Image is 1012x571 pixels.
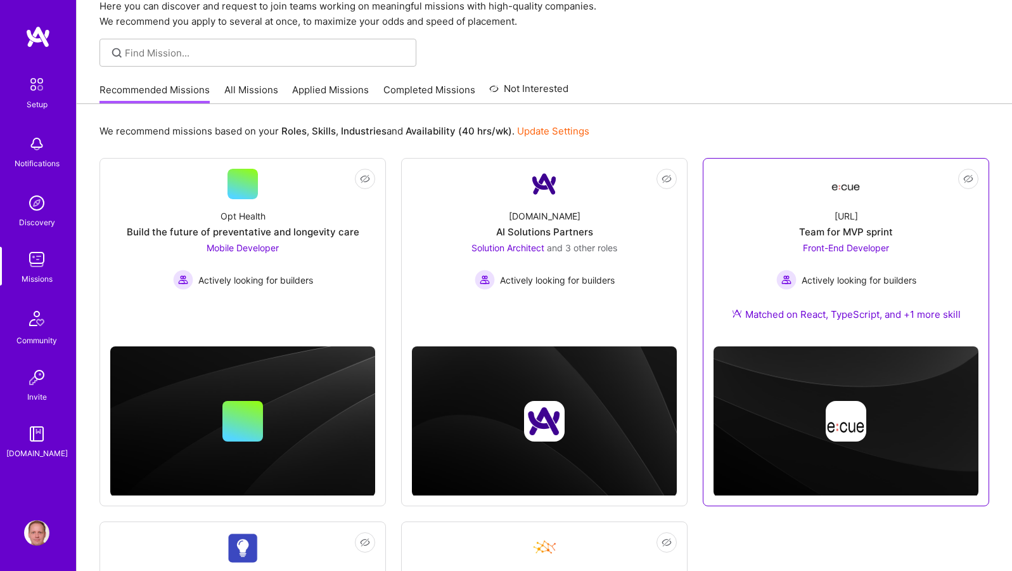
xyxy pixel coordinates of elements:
[500,273,615,287] span: Actively looking for builders
[227,533,258,563] img: Company Logo
[662,174,672,184] i: icon EyeClosed
[22,272,53,285] div: Missions
[489,81,568,104] a: Not Interested
[529,532,560,563] img: Company Logo
[524,401,565,442] img: Company logo
[732,308,742,318] img: Ateam Purple Icon
[224,83,278,104] a: All Missions
[15,157,60,170] div: Notifications
[110,169,375,327] a: Opt HealthBuild the future of preventative and longevity careMobile Developer Actively looking fo...
[341,125,387,137] b: Industries
[27,98,48,111] div: Setup
[23,71,50,98] img: setup
[24,131,49,157] img: bell
[529,169,560,199] img: Company Logo
[312,125,336,137] b: Skills
[27,390,47,404] div: Invite
[21,520,53,546] a: User Avatar
[412,346,677,496] img: cover
[835,209,858,223] div: [URL]
[383,83,475,104] a: Completed Missions
[471,242,544,253] span: Solution Architect
[547,242,617,253] span: and 3 other roles
[496,225,593,239] div: AI Solutions Partners
[125,46,407,60] input: Find Mission...
[509,209,580,223] div: [DOMAIN_NAME]
[221,209,266,223] div: Opt Health
[24,520,49,546] img: User Avatar
[776,270,797,290] img: Actively looking for builders
[475,270,495,290] img: Actively looking for builders
[6,447,68,460] div: [DOMAIN_NAME]
[292,83,369,104] a: Applied Missions
[360,537,370,548] i: icon EyeClosed
[127,225,359,239] div: Build the future of preventative and longevity care
[207,242,279,253] span: Mobile Developer
[360,174,370,184] i: icon EyeClosed
[714,346,978,496] img: cover
[22,303,52,334] img: Community
[799,225,893,239] div: Team for MVP sprint
[198,273,313,287] span: Actively looking for builders
[24,421,49,447] img: guide book
[19,216,55,229] div: Discovery
[963,174,973,184] i: icon EyeClosed
[732,308,961,321] div: Matched on React, TypeScript, and +1 more skill
[99,83,210,104] a: Recommended Missions
[803,242,889,253] span: Front-End Developer
[110,46,124,60] i: icon SearchGrey
[517,125,589,137] a: Update Settings
[714,169,978,336] a: Company Logo[URL]Team for MVP sprintFront-End Developer Actively looking for buildersActively loo...
[802,273,916,287] span: Actively looking for builders
[406,125,512,137] b: Availability (40 hrs/wk)
[99,124,589,138] p: We recommend missions based on your , , and .
[16,334,57,347] div: Community
[24,365,49,390] img: Invite
[826,401,866,442] img: Company logo
[412,169,677,327] a: Company Logo[DOMAIN_NAME]AI Solutions PartnersSolution Architect and 3 other rolesActively lookin...
[110,346,375,496] img: cover
[831,173,861,195] img: Company Logo
[173,270,193,290] img: Actively looking for builders
[281,125,307,137] b: Roles
[25,25,51,48] img: logo
[24,247,49,272] img: teamwork
[24,190,49,216] img: discovery
[662,537,672,548] i: icon EyeClosed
